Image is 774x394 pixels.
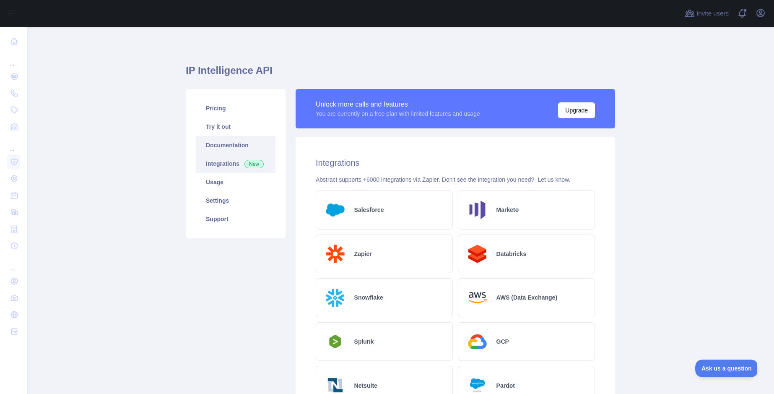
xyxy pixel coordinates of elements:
h2: Marketo [496,206,519,214]
img: Logo [465,329,490,354]
div: You are currently on a free plan with limited features and usage [316,110,480,118]
h2: AWS (Data Exchange) [496,293,557,302]
div: Unlock more calls and features [316,99,480,110]
h2: Pardot [496,381,515,390]
h2: Databricks [496,250,527,258]
a: Documentation [196,136,275,154]
a: Usage [196,173,275,191]
a: Integrations New [196,154,275,173]
div: ... [7,50,20,67]
img: Logo [323,242,348,266]
iframe: Toggle Customer Support [695,360,757,377]
a: Pricing [196,99,275,117]
img: Logo [465,285,490,310]
img: Logo [465,198,490,222]
a: Support [196,210,275,228]
div: Abstract supports +6000 integrations via Zapier. Don't see the integration you need? [316,175,595,184]
h2: Splunk [354,337,374,346]
img: Logo [323,332,348,351]
a: Try it out [196,117,275,136]
h1: IP Intelligence API [186,64,615,84]
a: Let us know. [538,176,570,183]
div: ... [7,255,20,272]
button: Upgrade [558,102,595,118]
h2: Integrations [316,157,595,169]
span: Invite users [696,9,729,18]
img: Logo [323,285,348,310]
h2: Netsuite [354,381,377,390]
h2: Salesforce [354,206,384,214]
h2: Snowflake [354,293,383,302]
img: Logo [465,242,490,266]
span: New [244,160,264,168]
a: Settings [196,191,275,210]
img: Logo [323,198,348,222]
h2: GCP [496,337,509,346]
h2: Zapier [354,250,372,258]
button: Invite users [683,7,730,20]
div: ... [7,136,20,153]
